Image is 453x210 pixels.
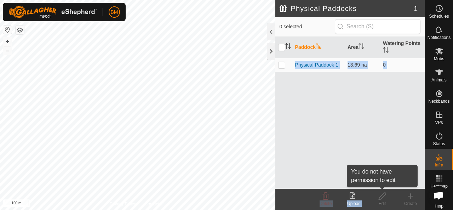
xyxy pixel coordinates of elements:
a: Physical Paddock 1 [295,62,338,68]
input: Search (S) [335,19,420,34]
span: Heatmap [430,184,448,188]
th: Paddock [292,37,345,58]
p-sorticon: Activate to sort [316,44,321,50]
th: Watering Points [380,37,425,58]
div: Open chat [429,186,448,205]
span: Infra [435,163,443,167]
span: BM [111,8,118,16]
span: Schedules [429,14,449,18]
span: Status [433,142,445,146]
span: Notifications [428,35,451,40]
h2: Physical Paddocks [280,4,414,13]
td: 0 [380,58,425,72]
a: Privacy Policy [110,201,136,207]
th: Area [345,37,380,58]
p-sorticon: Activate to sort [383,48,389,54]
button: + [3,37,12,46]
span: Help [435,204,443,208]
div: Upload [340,200,368,207]
span: VPs [435,120,443,125]
button: – [3,46,12,55]
span: Neckbands [428,99,449,103]
p-sorticon: Activate to sort [285,44,291,50]
span: Animals [431,78,447,82]
span: Delete [320,201,332,206]
span: 1 [414,3,418,14]
span: 0 selected [280,23,335,30]
button: Map Layers [16,26,24,34]
td: 13.69 ha [345,58,380,72]
img: Gallagher Logo [8,6,97,18]
a: Contact Us [144,201,165,207]
div: Create [396,200,425,207]
span: Mobs [434,57,444,61]
div: Edit [368,200,396,207]
p-sorticon: Activate to sort [359,44,364,50]
button: Reset Map [3,25,12,34]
